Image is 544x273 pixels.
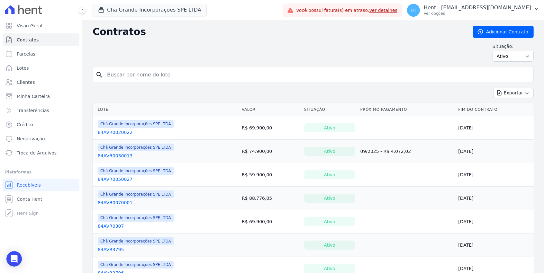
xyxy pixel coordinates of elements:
span: Crédito [17,121,33,128]
i: search [95,71,103,79]
th: Valor [239,103,302,116]
a: Transferências [3,104,79,117]
td: R$ 74.900,00 [239,140,302,163]
span: Contratos [17,37,39,43]
th: Próximo Pagamento [358,103,456,116]
span: Transferências [17,107,49,114]
div: Ativo [304,147,355,156]
span: Minha Carteira [17,93,50,100]
a: Troca de Arquivos [3,146,79,159]
span: Chã Grande Incorporações SPE LTDA [98,120,174,128]
a: Recebíveis [3,179,79,191]
a: Lotes [3,62,79,75]
h2: Contratos [93,26,463,38]
a: Contratos [3,33,79,46]
span: Chã Grande Incorporações SPE LTDA [98,237,174,245]
td: R$ 69.900,00 [239,210,302,233]
a: Minha Carteira [3,90,79,103]
a: 84AVR0307 [98,223,124,229]
p: Hent - [EMAIL_ADDRESS][DOMAIN_NAME] [424,4,531,11]
span: Visão Geral [17,22,42,29]
td: [DATE] [456,233,534,257]
th: Fim do Contrato [456,103,534,116]
div: Ativo [304,217,355,226]
span: Chã Grande Incorporações SPE LTDA [98,214,174,222]
a: Clientes [3,76,79,89]
div: Ativo [304,123,355,132]
td: R$ 88.776,05 [239,187,302,210]
label: Situação: [493,43,534,49]
div: Open Intercom Messenger [6,251,22,267]
a: 09/2025 - R$ 4.072,02 [360,149,411,154]
td: R$ 69.900,00 [239,116,302,140]
a: 84AVR0050027 [98,176,132,182]
td: [DATE] [456,187,534,210]
div: Ativo [304,194,355,203]
div: Plataformas [5,168,77,176]
span: Chã Grande Incorporações SPE LTDA [98,144,174,151]
td: [DATE] [456,116,534,140]
span: Conta Hent [17,196,42,202]
a: Crédito [3,118,79,131]
td: [DATE] [456,140,534,163]
button: Chã Grande Incorporações SPE LTDA [93,4,207,16]
button: Hl Hent - [EMAIL_ADDRESS][DOMAIN_NAME] Ver opções [402,1,544,19]
a: Visão Geral [3,19,79,32]
p: Ver opções [424,11,531,16]
div: Ativo [304,170,355,179]
span: Chã Grande Incorporações SPE LTDA [98,167,174,175]
th: Lote [93,103,239,116]
span: Recebíveis [17,182,41,188]
th: Situação [302,103,358,116]
a: 84AVR0020022 [98,129,132,136]
td: [DATE] [456,210,534,233]
span: Parcelas [17,51,35,57]
span: Negativação [17,136,45,142]
button: Exportar [493,88,534,98]
div: Ativo [304,241,355,250]
a: 84AVR0030013 [98,153,132,159]
td: [DATE] [456,163,534,187]
span: Você possui fatura(s) em atraso. [296,7,397,14]
div: Ativo [304,264,355,273]
span: Lotes [17,65,29,71]
a: Conta Hent [3,193,79,206]
a: Adicionar Contrato [473,26,534,38]
a: Negativação [3,132,79,145]
a: 84AVR0070001 [98,199,132,206]
a: Parcelas [3,48,79,60]
td: R$ 59.900,00 [239,163,302,187]
span: Hl [411,8,416,13]
input: Buscar por nome do lote [103,68,531,81]
a: 84AVR3795 [98,246,124,253]
span: Troca de Arquivos [17,150,57,156]
span: Chã Grande Incorporações SPE LTDA [98,190,174,198]
a: Ver detalhes [369,8,397,13]
span: Clientes [17,79,35,85]
span: Chã Grande Incorporações SPE LTDA [98,261,174,269]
